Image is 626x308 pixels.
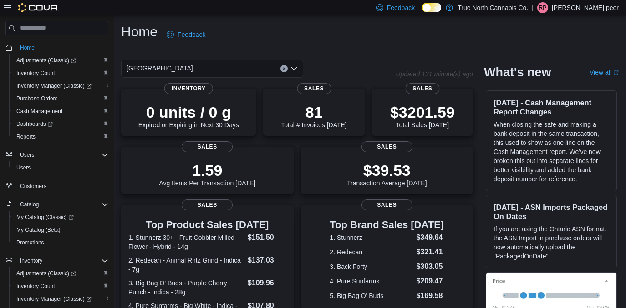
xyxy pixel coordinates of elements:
span: Dashboards [13,119,108,129]
dt: 4. Pure Sunfarms [330,277,412,286]
p: $39.53 [347,161,427,179]
img: Cova [18,3,59,12]
span: Adjustments (Classic) [16,57,76,64]
span: Home [16,42,108,53]
button: Inventory [2,254,112,267]
span: Inventory [16,255,108,266]
h2: What's new [484,65,551,79]
button: Users [9,161,112,174]
button: My Catalog (Beta) [9,224,112,236]
span: Customers [16,180,108,192]
dd: $321.41 [416,247,444,258]
dt: 2. Redecan [330,248,412,257]
dt: 3. Back Forty [330,262,412,271]
span: Promotions [13,237,108,248]
span: Users [16,164,31,171]
button: Catalog [2,198,112,211]
a: Users [13,162,34,173]
dt: 3. Big Bag O' Buds - Purple Cherry Punch - Indica - 28g [128,278,244,297]
button: Inventory Count [9,67,112,79]
dd: $303.05 [416,261,444,272]
a: Adjustments (Classic) [13,55,80,66]
span: Catalog [16,199,108,210]
a: Inventory Manager (Classic) [13,80,95,91]
dd: $349.64 [416,232,444,243]
a: My Catalog (Classic) [9,211,112,224]
a: My Catalog (Beta) [13,224,64,235]
p: Updated 131 minute(s) ago [396,70,473,78]
dd: $151.50 [248,232,286,243]
p: 0 units / 0 g [138,103,239,121]
dt: 2. Redecan - Animal Rntz Grind - Indica - 7g [128,256,244,274]
a: Inventory Count [13,68,59,79]
a: Adjustments (Classic) [9,267,112,280]
div: rebecka peer [537,2,548,13]
span: Inventory Count [13,68,108,79]
h3: [DATE] - ASN Imports Packaged On Dates [494,203,609,221]
p: | [532,2,534,13]
span: Dashboards [16,120,53,128]
button: Inventory Count [9,280,112,293]
div: Avg Items Per Transaction [DATE] [159,161,255,187]
svg: External link [613,70,619,75]
dt: 5. Big Bag O' Buds [330,291,412,300]
span: [GEOGRAPHIC_DATA] [127,63,193,74]
span: rp [539,2,547,13]
a: Reports [13,131,39,142]
span: Inventory Manager (Classic) [13,80,108,91]
span: My Catalog (Classic) [13,212,108,223]
input: Dark Mode [422,3,441,12]
span: Sales [182,141,233,152]
a: My Catalog (Classic) [13,212,77,223]
a: Inventory Manager (Classic) [9,293,112,305]
span: Inventory [20,257,42,264]
span: Sales [182,199,233,210]
dd: $169.58 [416,290,444,301]
h1: Home [121,23,158,41]
span: Adjustments (Classic) [13,268,108,279]
span: Inventory [164,83,213,94]
span: Adjustments (Classic) [13,55,108,66]
button: Users [2,149,112,161]
a: Dashboards [9,118,112,130]
span: Catalog [20,201,39,208]
span: Inventory Count [16,70,55,77]
dt: 1. Stunnerz [330,233,412,242]
span: Reports [16,133,36,140]
span: Users [13,162,108,173]
span: Feedback [387,3,415,12]
span: Users [16,149,108,160]
span: My Catalog (Beta) [13,224,108,235]
a: Inventory Count [13,281,59,292]
div: Total # Invoices [DATE] [281,103,346,129]
span: Cash Management [16,108,62,115]
span: Promotions [16,239,44,246]
span: Inventory Manager (Classic) [16,82,92,89]
a: View allExternal link [590,69,619,76]
button: Customers [2,179,112,193]
a: Adjustments (Classic) [9,54,112,67]
a: Dashboards [13,119,56,129]
span: Sales [361,199,412,210]
span: Sales [297,83,331,94]
button: Cash Management [9,105,112,118]
button: Home [2,41,112,54]
span: Customers [20,183,46,190]
h3: Top Product Sales [DATE] [128,219,286,230]
span: Inventory Count [13,281,108,292]
span: Adjustments (Classic) [16,270,76,277]
h3: [DATE] - Cash Management Report Changes [494,98,609,116]
span: My Catalog (Classic) [16,214,74,221]
span: Reports [13,131,108,142]
a: Purchase Orders [13,93,61,104]
p: True North Cannabis Co. [458,2,528,13]
span: My Catalog (Beta) [16,226,61,233]
button: Reports [9,130,112,143]
a: Promotions [13,237,48,248]
div: Total Sales [DATE] [390,103,455,129]
p: If you are using the Ontario ASN format, the ASN Import in purchase orders will now automatically... [494,224,609,261]
p: When closing the safe and making a bank deposit in the same transaction, this used to show as one... [494,120,609,184]
span: Sales [361,141,412,152]
button: Promotions [9,236,112,249]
